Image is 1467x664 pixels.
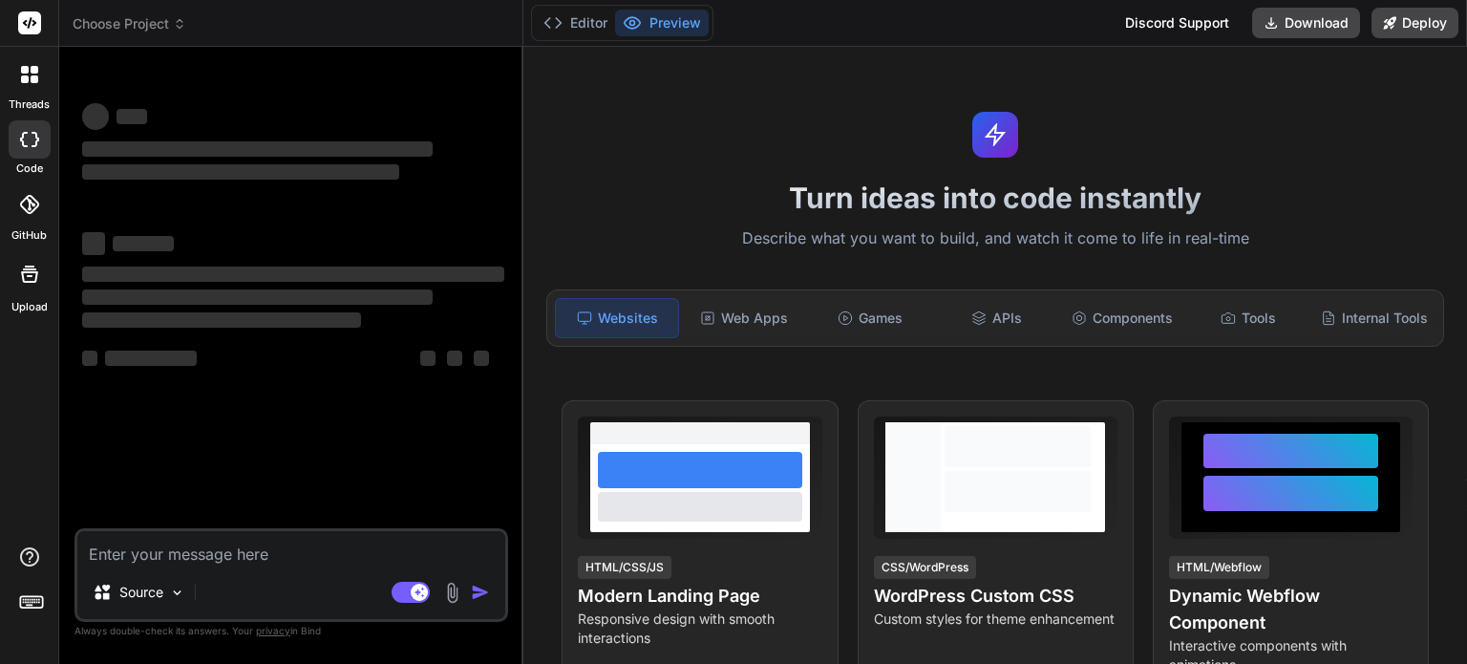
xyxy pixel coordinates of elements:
span: ‌ [105,351,197,366]
span: ‌ [474,351,489,366]
button: Editor [536,10,615,36]
span: ‌ [82,351,97,366]
button: Preview [615,10,709,36]
span: ‌ [117,109,147,124]
div: HTML/CSS/JS [578,556,671,579]
span: ‌ [82,267,504,282]
button: Download [1252,8,1360,38]
div: Internal Tools [1313,298,1435,338]
h1: Turn ideas into code instantly [535,181,1456,215]
span: privacy [256,625,290,636]
p: Responsive design with smooth interactions [578,610,821,648]
h4: WordPress Custom CSS [874,583,1117,610]
label: Upload [11,299,48,315]
div: Websites [555,298,679,338]
img: icon [471,583,490,602]
span: Choose Project [73,14,186,33]
img: Pick Models [169,585,185,601]
span: ‌ [447,351,462,366]
div: HTML/Webflow [1169,556,1269,579]
h4: Modern Landing Page [578,583,821,610]
label: GitHub [11,227,47,244]
span: ‌ [113,236,174,251]
span: ‌ [82,103,109,130]
span: ‌ [82,164,399,180]
h4: Dynamic Webflow Component [1169,583,1413,636]
span: ‌ [420,351,436,366]
div: Web Apps [683,298,805,338]
div: Components [1061,298,1183,338]
span: ‌ [82,312,361,328]
span: ‌ [82,232,105,255]
span: ‌ [82,141,433,157]
div: APIs [935,298,1057,338]
span: ‌ [82,289,433,305]
label: code [16,161,43,177]
p: Describe what you want to build, and watch it come to life in real-time [535,226,1456,251]
button: Deploy [1371,8,1458,38]
p: Always double-check its answers. Your in Bind [74,622,508,640]
div: Discord Support [1114,8,1241,38]
label: threads [9,96,50,113]
p: Custom styles for theme enhancement [874,610,1117,629]
img: attachment [441,582,463,604]
div: Tools [1187,298,1309,338]
div: Games [809,298,931,338]
p: Source [119,583,163,602]
div: CSS/WordPress [874,556,976,579]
